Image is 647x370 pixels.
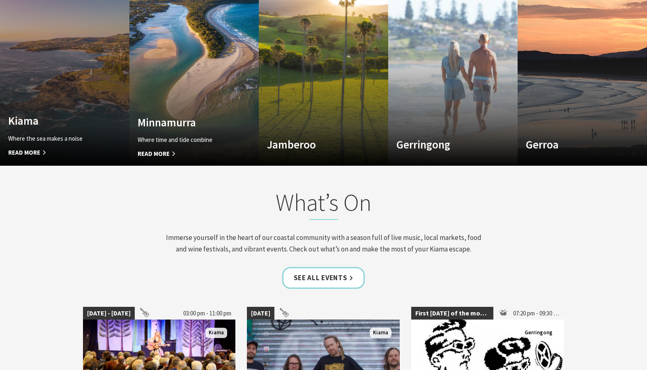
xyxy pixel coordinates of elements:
[163,232,485,254] p: Immerse yourself in the heart of our coastal community with a season full of live music, local ma...
[8,134,102,144] p: Where the sea makes a noise
[282,267,365,289] a: See all Events
[205,328,227,338] span: Kiama
[8,114,102,127] h4: Kiama
[267,138,361,151] h4: Jamberoo
[396,138,490,151] h4: Gerringong
[83,307,135,320] span: [DATE] - [DATE]
[370,328,391,338] span: Kiama
[526,138,619,151] h4: Gerroa
[521,328,556,338] span: Gerringong
[163,188,485,220] h2: What’s On
[138,116,231,129] h4: Minnamurra
[138,135,231,145] p: Where time and tide combine
[138,149,231,159] span: Read More
[179,307,235,320] span: 03:00 pm - 11:00 pm
[8,148,102,158] span: Read More
[509,307,564,320] span: 07:20 pm - 09:30 pm
[411,307,493,320] span: First [DATE] of the month
[247,307,274,320] span: [DATE]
